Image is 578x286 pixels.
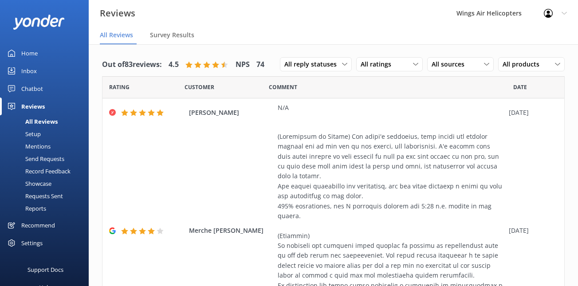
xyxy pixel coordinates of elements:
[5,202,89,215] a: Reports
[432,59,470,69] span: All sources
[361,59,397,69] span: All ratings
[109,83,130,91] span: Date
[185,83,214,91] span: Date
[21,62,37,80] div: Inbox
[21,98,45,115] div: Reviews
[169,59,179,71] h4: 4.5
[5,165,89,177] a: Record Feedback
[278,103,504,113] div: N/A
[5,190,63,202] div: Requests Sent
[513,83,527,91] span: Date
[284,59,342,69] span: All reply statuses
[13,15,64,29] img: yonder-white-logo.png
[100,31,133,39] span: All Reviews
[5,115,58,128] div: All Reviews
[5,128,41,140] div: Setup
[509,226,553,235] div: [DATE]
[21,234,43,252] div: Settings
[5,190,89,202] a: Requests Sent
[189,108,273,118] span: [PERSON_NAME]
[5,153,64,165] div: Send Requests
[102,59,162,71] h4: Out of 83 reviews:
[21,80,43,98] div: Chatbot
[269,83,297,91] span: Question
[28,261,63,278] div: Support Docs
[256,59,264,71] h4: 74
[21,44,38,62] div: Home
[5,128,89,140] a: Setup
[5,177,51,190] div: Showcase
[150,31,194,39] span: Survey Results
[5,140,51,153] div: Mentions
[5,177,89,190] a: Showcase
[5,153,89,165] a: Send Requests
[503,59,545,69] span: All products
[509,108,553,118] div: [DATE]
[100,6,135,20] h3: Reviews
[5,165,71,177] div: Record Feedback
[5,140,89,153] a: Mentions
[5,115,89,128] a: All Reviews
[189,226,273,235] span: Merche [PERSON_NAME]
[21,216,55,234] div: Recommend
[5,202,46,215] div: Reports
[236,59,250,71] h4: NPS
